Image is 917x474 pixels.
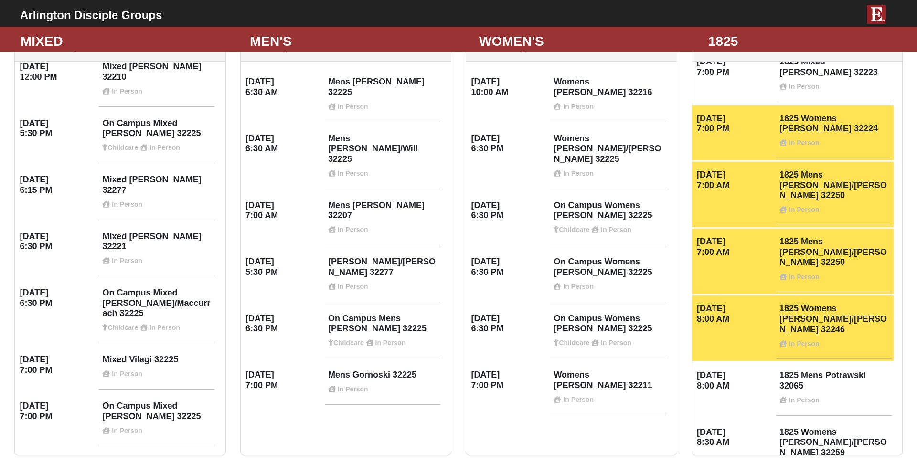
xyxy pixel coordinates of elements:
[559,226,589,233] strong: Childcare
[20,355,96,375] h4: [DATE] 7:00 PM
[112,427,142,434] strong: In Person
[20,9,162,21] b: Arlington Disciple Groups
[779,427,888,471] h4: 1825 Womens [PERSON_NAME]/[PERSON_NAME] 32259
[102,401,211,434] h4: On Campus Mixed [PERSON_NAME] 32225
[697,57,773,77] h4: [DATE] 7:00 PM
[112,370,142,378] strong: In Person
[789,206,820,213] strong: In Person
[328,257,437,290] h4: [PERSON_NAME]/[PERSON_NAME] 32277
[779,114,888,147] h4: 1825 Womens [PERSON_NAME] 32224
[20,118,96,139] h4: [DATE] 5:30 PM
[20,175,96,195] h4: [DATE] 6:15 PM
[789,139,820,147] strong: In Person
[102,232,211,265] h4: Mixed [PERSON_NAME] 32221
[563,283,594,290] strong: In Person
[112,257,142,264] strong: In Person
[338,226,368,233] strong: In Person
[102,355,211,378] h4: Mixed Vilagi 32225
[245,200,321,221] h4: [DATE] 7:00 AM
[245,134,321,154] h4: [DATE] 6:30 AM
[328,200,437,234] h4: Mens [PERSON_NAME] 32207
[20,232,96,252] h4: [DATE] 6:30 PM
[559,339,589,347] strong: Childcare
[333,339,364,347] strong: Childcare
[149,144,180,151] strong: In Person
[789,396,820,404] strong: In Person
[779,370,888,404] h4: 1825 Mens Potrawski 32065
[867,5,886,24] img: E-icon-fireweed-White-TM.png
[554,370,662,403] h4: Womens [PERSON_NAME] 32211
[563,169,594,177] strong: In Person
[107,324,138,331] strong: Childcare
[697,114,773,134] h4: [DATE] 7:00 PM
[338,169,368,177] strong: In Person
[697,237,773,257] h4: [DATE] 7:00 AM
[554,200,662,234] h4: On Campus Womens [PERSON_NAME] 32225
[554,77,662,110] h4: Womens [PERSON_NAME] 32216
[779,57,888,90] h4: 1825 Mixed [PERSON_NAME] 32223
[789,273,820,281] strong: In Person
[471,134,547,154] h4: [DATE] 6:30 PM
[328,314,437,347] h4: On Campus Mens [PERSON_NAME] 32225
[554,134,662,178] h4: Womens [PERSON_NAME]/[PERSON_NAME] 32225
[601,226,631,233] strong: In Person
[472,32,701,52] div: WOMEN'S
[328,77,437,110] h4: Mens [PERSON_NAME] 32225
[102,118,211,152] h4: On Campus Mixed [PERSON_NAME] 32225
[245,257,321,277] h4: [DATE] 5:30 PM
[20,288,96,308] h4: [DATE] 6:30 PM
[245,314,321,334] h4: [DATE] 6:30 PM
[20,62,96,82] h4: [DATE] 12:00 PM
[338,385,368,393] strong: In Person
[112,200,142,208] strong: In Person
[697,304,773,324] h4: [DATE] 8:00 AM
[554,257,662,290] h4: On Campus Womens [PERSON_NAME] 32225
[471,77,547,97] h4: [DATE] 10:00 AM
[20,401,96,421] h4: [DATE] 7:00 PM
[112,87,142,95] strong: In Person
[338,283,368,290] strong: In Person
[779,237,888,281] h4: 1825 Mens [PERSON_NAME]/[PERSON_NAME] 32250
[328,134,437,178] h4: Mens [PERSON_NAME]/Will 32225
[697,427,773,448] h4: [DATE] 8:30 AM
[13,32,243,52] div: MIXED
[328,370,437,393] h4: Mens Gornoski 32225
[471,314,547,334] h4: [DATE] 6:30 PM
[245,370,321,390] h4: [DATE] 7:00 PM
[338,103,368,110] strong: In Person
[102,62,211,95] h4: Mixed [PERSON_NAME] 32210
[563,396,594,403] strong: In Person
[245,77,321,97] h4: [DATE] 6:30 AM
[375,339,406,347] strong: In Person
[107,144,138,151] strong: Childcare
[601,339,631,347] strong: In Person
[789,83,820,90] strong: In Person
[563,103,594,110] strong: In Person
[102,175,211,208] h4: Mixed [PERSON_NAME] 32277
[102,288,211,332] h4: On Campus Mixed [PERSON_NAME]/Maccurrach 32225
[779,170,888,214] h4: 1825 Mens [PERSON_NAME]/[PERSON_NAME] 32250
[789,340,820,348] strong: In Person
[779,304,888,348] h4: 1825 Womens [PERSON_NAME]/[PERSON_NAME] 32246
[554,314,662,347] h4: On Campus Womens [PERSON_NAME] 32225
[471,370,547,390] h4: [DATE] 7:00 PM
[243,32,472,52] div: MEN'S
[471,257,547,277] h4: [DATE] 6:30 PM
[471,200,547,221] h4: [DATE] 6:30 PM
[697,170,773,190] h4: [DATE] 7:00 AM
[149,324,180,331] strong: In Person
[697,370,773,391] h4: [DATE] 8:00 AM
